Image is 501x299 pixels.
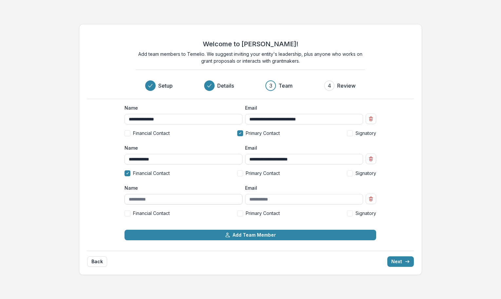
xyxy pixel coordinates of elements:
button: Next [387,256,414,267]
h3: Team [279,82,293,90]
label: Email [245,184,359,191]
button: Remove team member [366,154,376,164]
span: Signatory [356,210,376,217]
span: Financial Contact [133,170,170,177]
div: Progress [145,80,356,91]
button: Remove team member [366,194,376,204]
h2: Welcome to [PERSON_NAME]! [203,40,298,48]
span: Primary Contact [246,210,280,217]
span: Financial Contact [133,130,170,137]
label: Name [125,144,239,151]
span: Signatory [356,130,376,137]
label: Email [245,144,359,151]
h3: Details [217,82,234,90]
span: Financial Contact [133,210,170,217]
h3: Setup [158,82,173,90]
div: 3 [269,82,272,90]
h3: Review [337,82,356,90]
button: Add Team Member [125,230,376,240]
label: Email [245,104,359,111]
span: Signatory [356,170,376,177]
button: Back [87,256,107,267]
label: Name [125,184,239,191]
span: Primary Contact [246,130,280,137]
p: Add team members to Temelio. We suggest inviting your entity's leadership, plus anyone who works ... [136,51,365,64]
span: Primary Contact [246,170,280,177]
button: Remove team member [366,114,376,124]
label: Name [125,104,239,111]
div: 4 [328,82,331,90]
